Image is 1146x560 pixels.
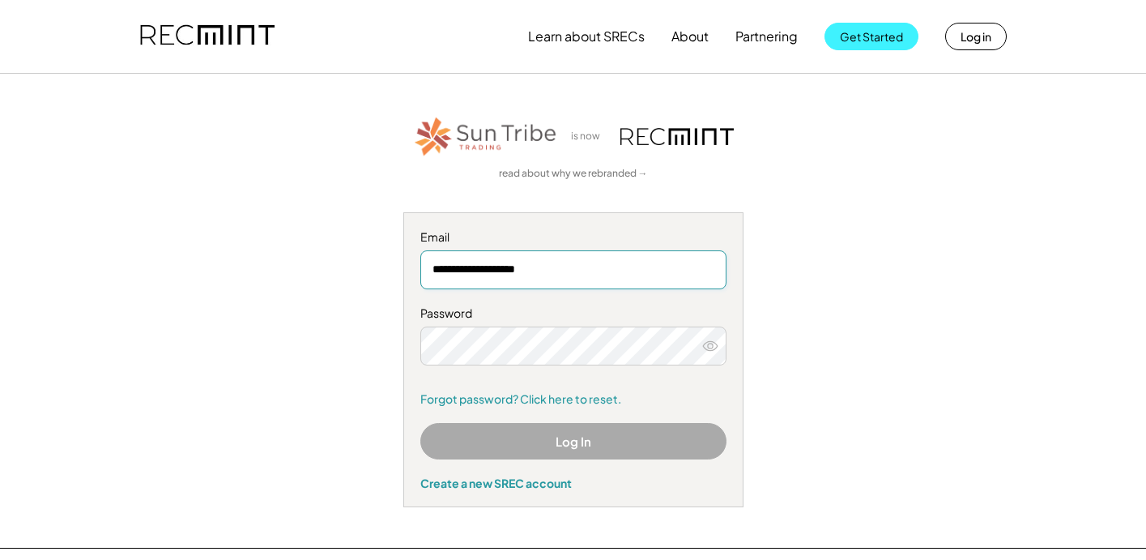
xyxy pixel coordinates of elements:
button: Partnering [735,20,798,53]
button: Log in [945,23,1007,50]
img: recmint-logotype%403x.png [620,128,734,145]
img: STT_Horizontal_Logo%2B-%2BColor.png [413,114,559,159]
button: Log In [420,423,726,460]
div: Email [420,229,726,246]
div: is now [567,130,612,143]
a: Forgot password? Click here to reset. [420,391,726,408]
div: Password [420,306,726,322]
div: Create a new SREC account [420,476,726,490]
button: Get Started [824,23,918,50]
button: Learn about SRECs [528,20,645,53]
a: read about why we rebranded → [499,167,648,181]
button: About [671,20,709,53]
img: recmint-logotype%403x.png [140,9,275,64]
